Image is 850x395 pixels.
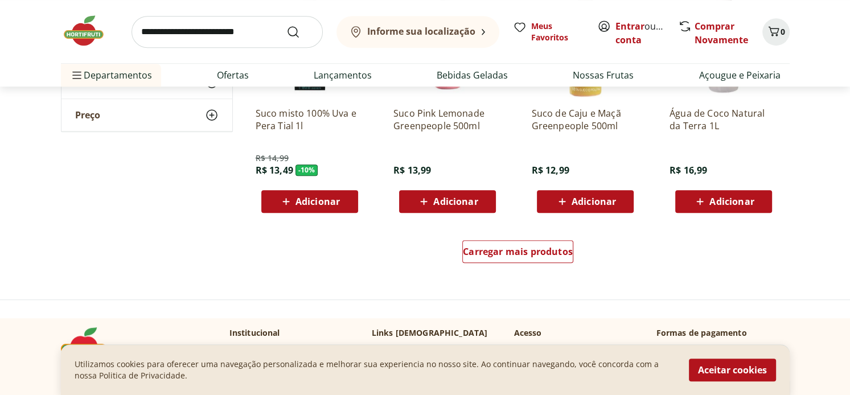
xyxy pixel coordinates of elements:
span: R$ 12,99 [531,164,569,176]
button: Adicionar [537,190,634,213]
b: Informe sua localização [367,25,475,38]
p: Formas de pagamento [656,327,790,339]
a: Bebidas Geladas [437,68,508,82]
button: Carrinho [762,18,790,46]
a: Suco misto 100% Uva e Pera Tial 1l [256,107,364,132]
span: Meus Favoritos [531,20,584,43]
span: 0 [781,26,785,37]
a: Entrar [615,20,644,32]
a: Suco de Caju e Maçã Greenpeople 500ml [531,107,639,132]
span: Departamentos [70,61,152,89]
span: Preço [75,110,100,121]
a: Água de Coco Natural da Terra 1L [670,107,778,132]
span: R$ 16,99 [670,164,707,176]
p: Utilizamos cookies para oferecer uma navegação personalizada e melhorar sua experiencia no nosso ... [75,359,675,381]
button: Adicionar [675,190,772,213]
button: Informe sua localização [336,16,499,48]
span: - 10 % [295,164,318,176]
span: Adicionar [295,197,340,206]
a: Suco Pink Lemonade Greenpeople 500ml [393,107,502,132]
button: Adicionar [399,190,496,213]
a: Açougue e Peixaria [699,68,780,82]
input: search [132,16,323,48]
a: Lançamentos [314,68,372,82]
span: Adicionar [572,197,616,206]
a: Nossas Frutas [573,68,634,82]
p: Institucional [229,327,280,339]
button: Aceitar cookies [689,359,776,381]
span: R$ 13,99 [393,164,431,176]
span: ou [615,19,666,47]
img: Hortifruti [61,14,118,48]
span: Adicionar [709,197,754,206]
img: Hortifruti [61,327,118,361]
a: Carregar mais produtos [462,240,573,268]
span: Carregar mais produtos [463,247,573,256]
p: Links [DEMOGRAPHIC_DATA] [372,327,488,339]
a: Meus Favoritos [513,20,584,43]
button: Preço [61,100,232,131]
a: Criar conta [615,20,678,46]
span: R$ 13,49 [256,164,293,176]
span: R$ 14,99 [256,153,289,164]
button: Submit Search [286,25,314,39]
span: Adicionar [433,197,478,206]
a: Ofertas [217,68,249,82]
button: Menu [70,61,84,89]
button: Adicionar [261,190,358,213]
p: Acesso [514,327,542,339]
a: Comprar Novamente [695,20,748,46]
